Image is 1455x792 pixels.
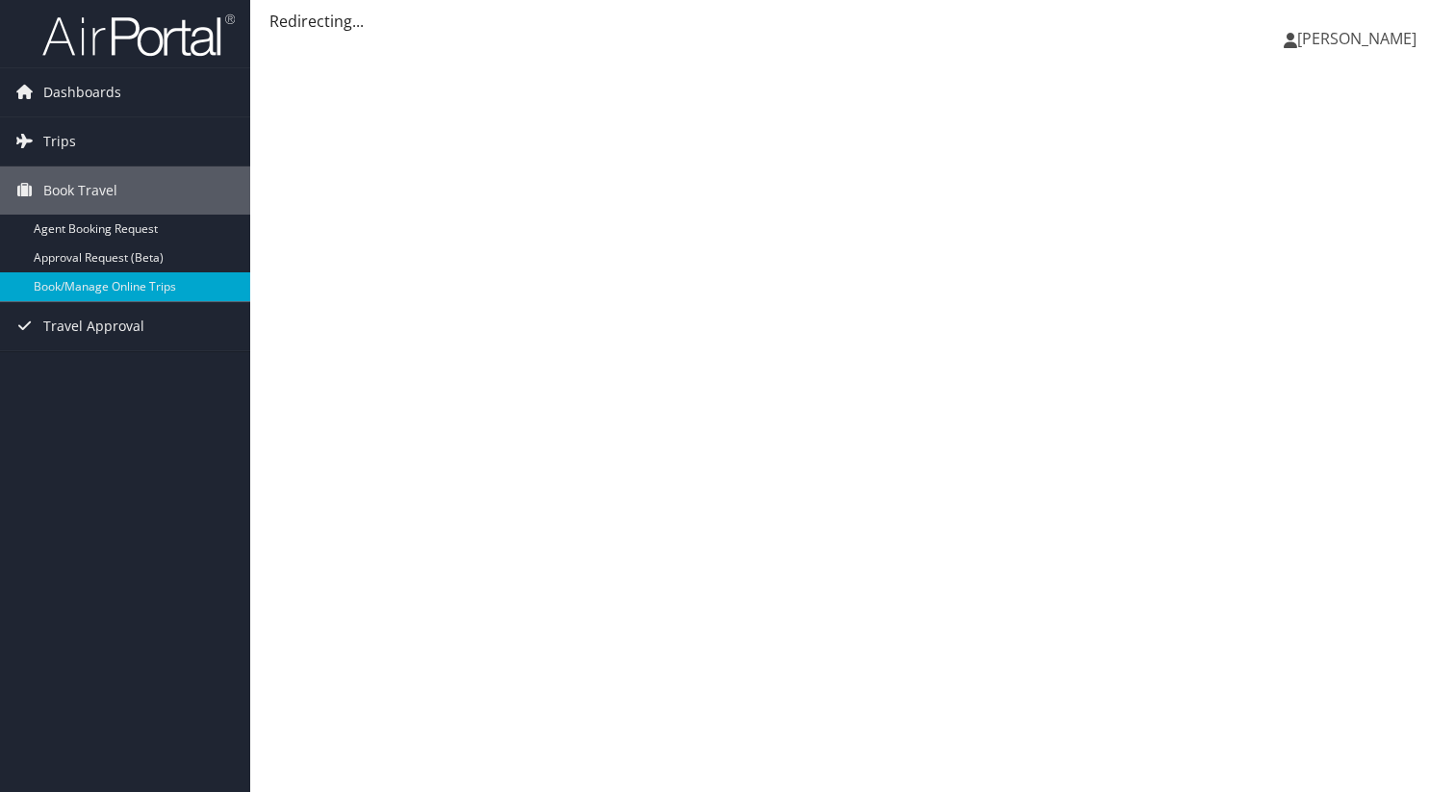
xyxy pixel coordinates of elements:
img: airportal-logo.png [42,13,235,58]
span: Dashboards [43,68,121,116]
span: Trips [43,117,76,166]
span: [PERSON_NAME] [1297,28,1417,49]
div: Redirecting... [269,10,1436,33]
span: Travel Approval [43,302,144,350]
span: Book Travel [43,166,117,215]
a: [PERSON_NAME] [1284,10,1436,67]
